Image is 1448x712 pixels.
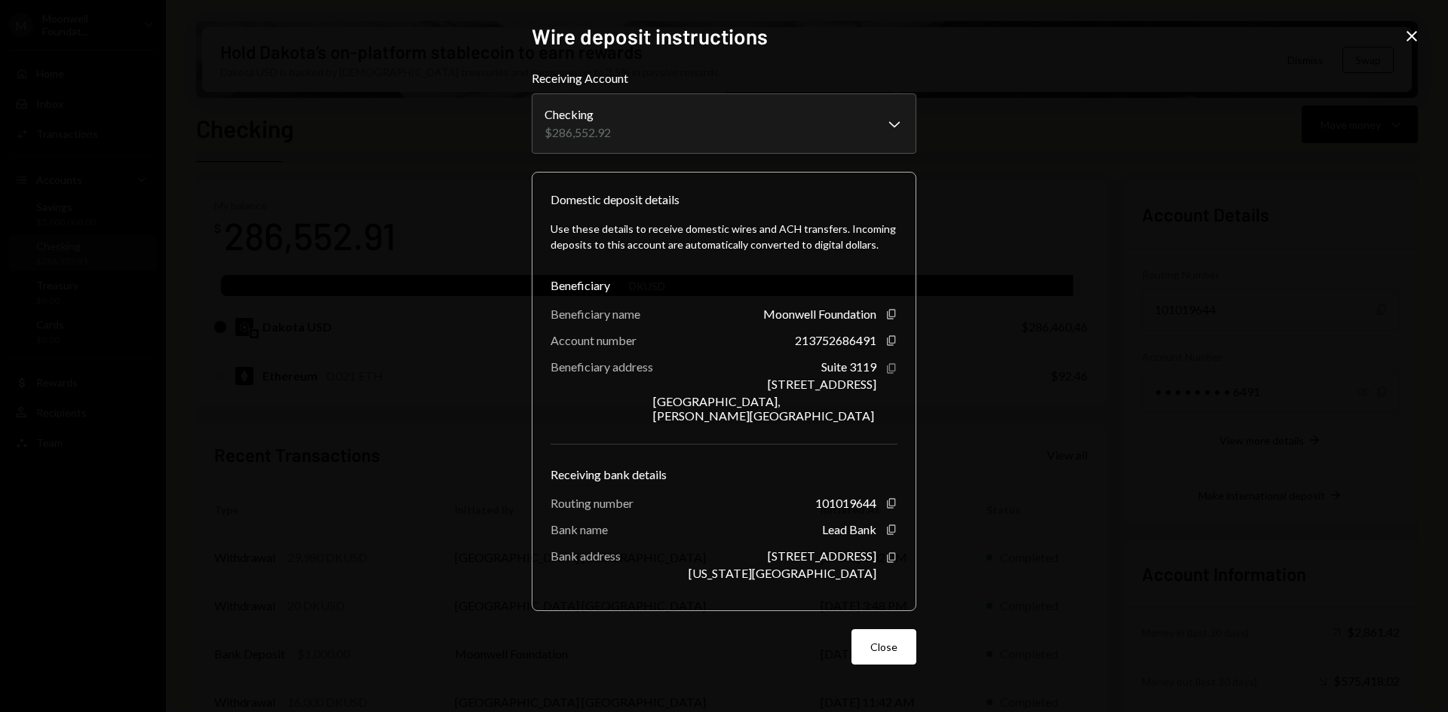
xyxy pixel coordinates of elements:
[551,191,680,209] div: Domestic deposit details
[551,277,897,295] div: Beneficiary
[795,333,876,347] div: 213752686491
[653,394,876,423] div: [GEOGRAPHIC_DATA], [PERSON_NAME][GEOGRAPHIC_DATA]
[551,333,637,347] div: Account number
[768,549,876,563] div: [STREET_ADDRESS]
[532,93,916,154] button: Receiving Account
[551,466,897,484] div: Receiving bank details
[551,307,640,321] div: Beneficiary name
[768,377,876,391] div: [STREET_ADDRESS]
[822,522,876,536] div: Lead Bank
[821,359,876,374] div: Suite 3119
[689,566,876,580] div: [US_STATE][GEOGRAPHIC_DATA]
[532,22,916,51] h2: Wire deposit instructions
[551,359,653,374] div: Beneficiary address
[815,496,876,510] div: 101019644
[551,522,608,536] div: Bank name
[763,307,876,321] div: Moonwell Foundation
[851,629,916,665] button: Close
[551,496,633,510] div: Routing number
[532,69,916,87] label: Receiving Account
[551,221,897,252] div: Use these details to receive domestic wires and ACH transfers. Incoming deposits to this account ...
[551,549,621,563] div: Bank address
